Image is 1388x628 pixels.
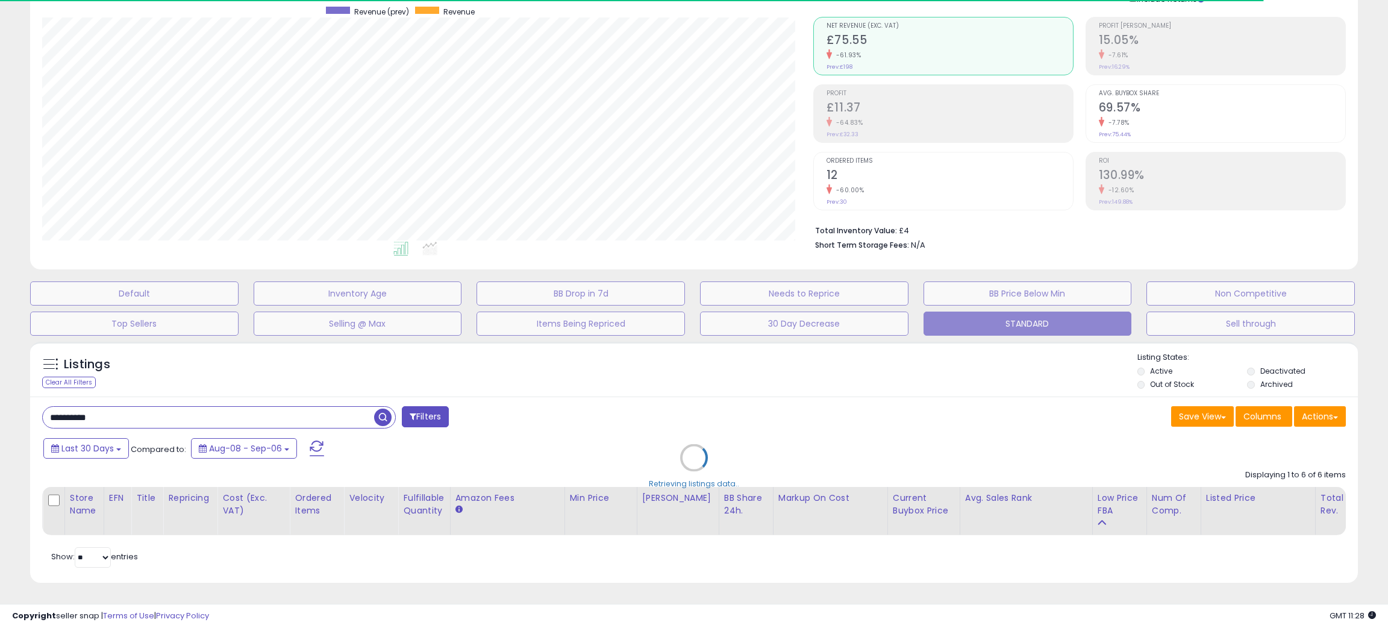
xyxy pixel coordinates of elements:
[30,281,239,306] button: Default
[924,281,1132,306] button: BB Price Below Min
[1146,281,1355,306] button: Non Competitive
[12,611,209,622] div: seller snap | |
[1104,51,1128,60] small: -7.61%
[827,168,1073,184] h2: 12
[649,479,739,489] div: Retrieving listings data..
[924,312,1132,336] button: STANDARD
[477,312,685,336] button: Items Being Repriced
[1099,198,1133,206] small: Prev: 149.88%
[1099,63,1130,71] small: Prev: 16.29%
[12,610,56,621] strong: Copyright
[827,198,847,206] small: Prev: 30
[911,239,925,251] span: N/A
[1099,101,1345,117] h2: 69.57%
[815,222,1337,237] li: £4
[254,312,462,336] button: Selling @ Max
[1104,118,1130,127] small: -7.78%
[156,610,209,621] a: Privacy Policy
[477,281,685,306] button: BB Drop in 7d
[700,281,908,306] button: Needs to Reprice
[1099,23,1345,30] span: Profit [PERSON_NAME]
[827,23,1073,30] span: Net Revenue (Exc. VAT)
[1099,33,1345,49] h2: 15.05%
[815,225,897,236] b: Total Inventory Value:
[827,131,858,138] small: Prev: £32.33
[443,7,475,17] span: Revenue
[1099,168,1345,184] h2: 130.99%
[1330,610,1376,621] span: 2025-10-7 11:28 GMT
[30,312,239,336] button: Top Sellers
[1099,158,1345,165] span: ROI
[815,240,909,250] b: Short Term Storage Fees:
[832,186,864,195] small: -60.00%
[832,51,861,60] small: -61.93%
[103,610,154,621] a: Terms of Use
[254,281,462,306] button: Inventory Age
[827,33,1073,49] h2: £75.55
[1104,186,1134,195] small: -12.60%
[1099,90,1345,97] span: Avg. Buybox Share
[1146,312,1355,336] button: Sell through
[354,7,409,17] span: Revenue (prev)
[700,312,908,336] button: 30 Day Decrease
[827,158,1073,165] span: Ordered Items
[827,63,852,71] small: Prev: £198
[827,101,1073,117] h2: £11.37
[832,118,863,127] small: -64.83%
[827,90,1073,97] span: Profit
[1099,131,1131,138] small: Prev: 75.44%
